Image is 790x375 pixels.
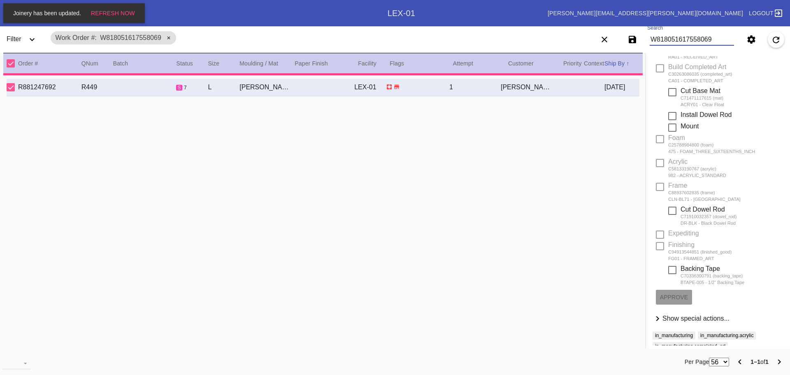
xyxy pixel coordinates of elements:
div: [PERSON_NAME] / No Mat [239,84,291,91]
span: Ship to Store [393,83,400,90]
div: Flags [390,58,453,68]
span: Started [176,85,182,91]
div: C30263086035 (completed_art) CA01 - COMPLETED_ART [668,71,732,84]
div: [PERSON_NAME] [501,84,552,91]
div: L [208,84,239,91]
span: Finishing [668,241,695,248]
div: Order # [18,58,81,68]
div: C71910032357 (dowel_rod) DR-BLK - Black Dowel Rod [681,213,737,226]
div: Batch [113,58,177,68]
div: QNum [81,58,113,68]
span: Joinery has been updated. [11,10,84,16]
div: Paper Finish [295,58,358,68]
span: W818051617558069 [100,34,161,41]
div: Context [584,58,604,68]
span: Show special actions... [662,315,730,322]
div: Size [208,58,239,68]
span: in_manufacturing [653,331,695,340]
md-checkbox: Finishing C94913544851 (finished_good) FG01 - FRAMED_ART [656,241,732,262]
div: R881247692 [18,84,81,91]
md-checkbox: Cut Dowel Rod C71910032357 (dowel_rod) DR-BLK - Black Dowel Rod [668,206,737,226]
div: Work OrdersExpand [19,5,388,21]
div: C94913544851 (finished_good) FG01 - FRAMED_ART [668,249,732,262]
div: Customer [508,58,563,68]
b: 1–1 [750,359,760,365]
span: Cut Dowel Rod [681,206,725,213]
span: ↑ [626,60,629,67]
span: Ship By [604,60,625,67]
md-checkbox: Backing Tape C70336300791 (backing_tape) BTAPE-005 - 1/2" Backing Tape [668,265,744,286]
md-select: download-file: Download... [2,357,30,369]
span: s [177,85,181,91]
span: Foam [668,134,685,141]
md-checkbox: Expediting [656,230,699,238]
a: Logout [746,6,783,21]
div: Status [176,58,208,68]
span: in_manufacturing.acrylic [698,331,756,340]
div: Facility [358,58,390,68]
div: LEX-01 [388,9,415,18]
md-checkbox: Cut Base Mat C71471117615 (mat) ACRY01 - Clear Float [668,87,724,108]
button: Refresh [768,31,784,48]
span: Install Dowel Rod [681,111,732,118]
md-checkbox: Acrylic C58133190767 (acrylic) 982 - ACRYLIC_STANDARD [656,158,726,179]
span: 7 [184,85,187,91]
button: Previous Page [732,354,748,370]
span: Work Order # [56,34,97,41]
div: of [750,357,769,367]
div: C25788984800 (foam) 475 - FOAM_THREE_SIXTEENTHS_INCH [668,142,755,155]
a: [PERSON_NAME][EMAIL_ADDRESS][PERSON_NAME][DOMAIN_NAME] [548,10,743,16]
button: Settings [743,31,760,48]
span: Frame [668,182,687,189]
span: Expediting [668,230,699,237]
div: [DATE] [604,84,639,91]
span: in_manufacturing.completed_art [653,342,728,350]
div: Attempt [453,58,508,68]
span: Build Completed Art [668,63,726,70]
span: Acrylic [668,158,688,165]
div: Select Work OrderR881247692R449Started 7 workflow steps remainingL[PERSON_NAME] / No MatLEX-011[P... [7,79,639,96]
md-checkbox: Select All [7,57,19,70]
div: R449 [81,84,113,91]
button: Save filters [624,31,641,48]
span: Filter [7,35,21,42]
div: LEX-01 [354,84,386,91]
label: Per Page [685,357,709,367]
div: 1 [449,84,501,91]
button: Refresh Now [88,6,137,21]
span: Backing Tape [681,265,720,272]
div: Priority [563,58,584,68]
div: Moulding / Mat [239,58,295,68]
md-checkbox: Foam C25788984800 (foam) 475 - FOAM_THREE_SIXTEENTHS_INCH [656,134,755,155]
div: C88937602835 (frame) CLN-BL71 - [GEOGRAPHIC_DATA] [668,189,741,203]
md-checkbox: Build Completed Art C30263086035 (completed_art) CA01 - COMPLETED_ART [656,63,732,84]
span: Priority [563,60,582,67]
div: C58133190767 (acrylic) 982 - ACRYLIC_STANDARD [668,165,726,179]
button: Next Page [771,354,788,370]
span: Size [208,60,219,67]
div: C70336300791 (backing_tape) BTAPE-005 - 1/2" Backing Tape [681,273,744,286]
span: Refresh Now [91,10,135,16]
md-checkbox: Select Work Order [7,82,19,93]
span: Mount [681,123,699,130]
span: Cut Base Mat [681,87,720,94]
button: Expand [24,31,40,48]
button: Clear filters [596,31,613,48]
span: Surface Float [386,83,393,90]
button: Approve [656,290,692,305]
div: C71471117615 (mat) ACRY01 - Clear Float [681,95,724,108]
ng-md-icon: Clear filters [599,39,609,46]
md-checkbox: Mount [668,123,699,131]
b: 1 [765,359,769,365]
md-checkbox: Install Dowel Rod [668,111,732,119]
md-checkbox: Frame C88937602835 (frame) CLN-BL71 - Bolton [656,182,741,203]
div: Ship By ↑ [604,58,639,68]
div: FilterExpand [3,28,46,51]
span: 7 workflow steps remaining [184,85,187,91]
span: Logout [749,10,774,16]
